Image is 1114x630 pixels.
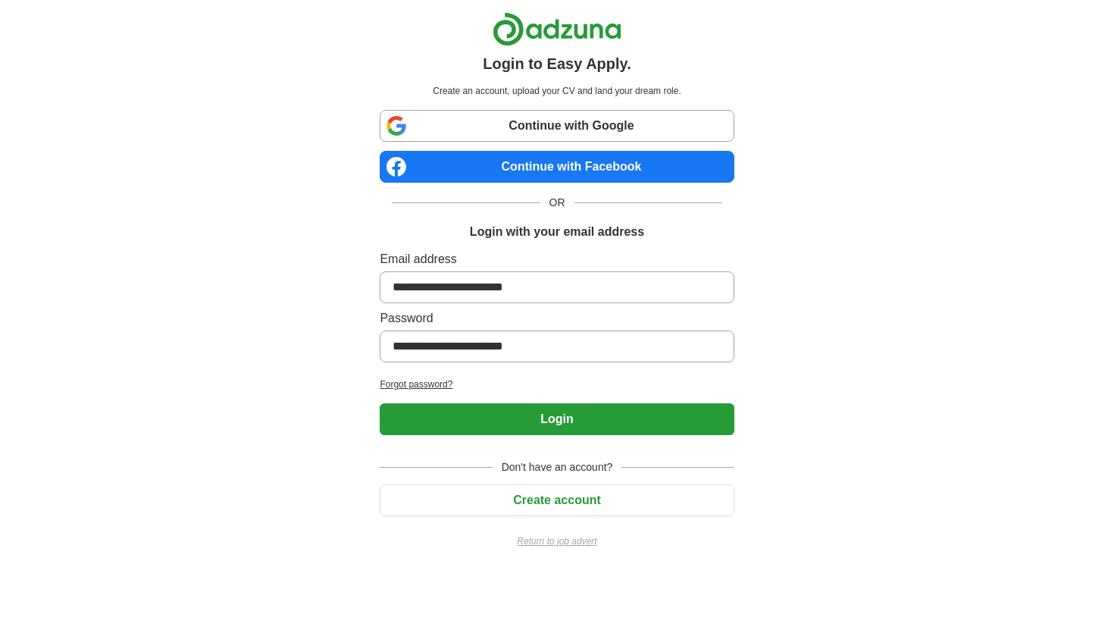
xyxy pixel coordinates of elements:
a: Continue with Facebook [380,151,734,183]
h1: Login with your email address [470,223,644,241]
h1: Login to Easy Apply. [483,52,631,75]
img: Adzuna logo [493,12,621,46]
a: Return to job advert [380,534,734,548]
a: Forgot password? [380,378,734,391]
button: Login [380,403,734,435]
a: Continue with Google [380,110,734,142]
span: OR [540,195,574,211]
button: Create account [380,484,734,516]
a: Create account [380,494,734,506]
span: Don't have an account? [493,459,622,475]
p: Create an account, upload your CV and land your dream role. [383,84,731,98]
label: Email address [380,250,734,268]
label: Password [380,309,734,328]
